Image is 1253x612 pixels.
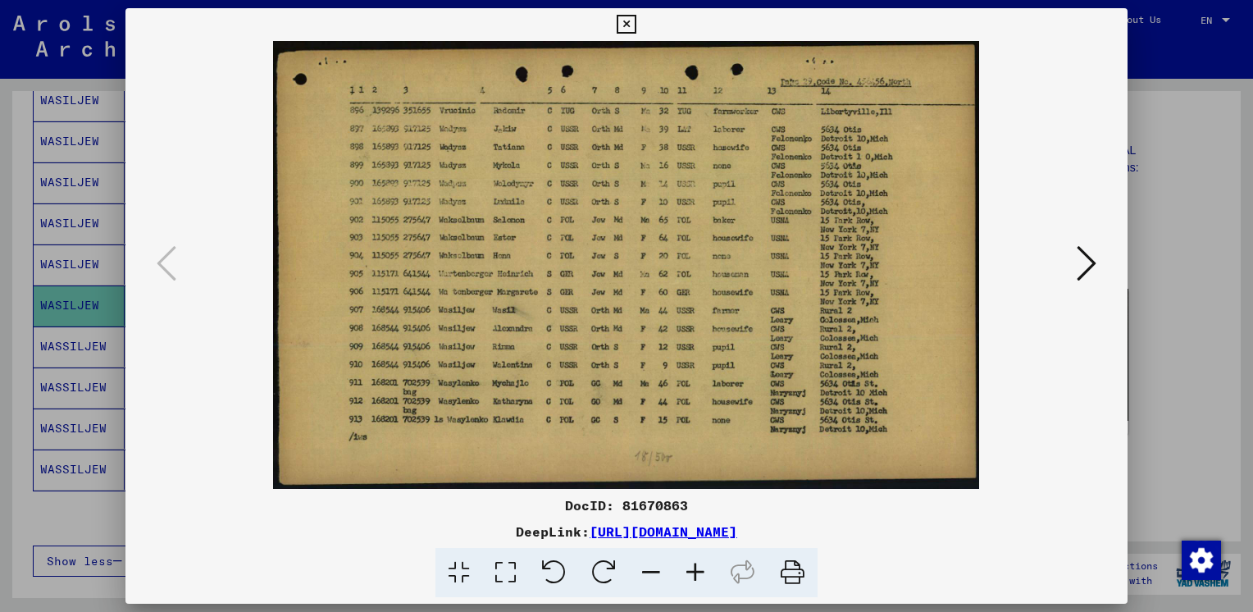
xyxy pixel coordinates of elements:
div: DocID: 81670863 [125,496,1128,515]
div: DeepLink: [125,522,1128,541]
div: Change consent [1181,540,1220,579]
img: Change consent [1182,541,1221,580]
img: 001.jpg [181,41,1072,489]
a: [URL][DOMAIN_NAME] [590,523,737,540]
